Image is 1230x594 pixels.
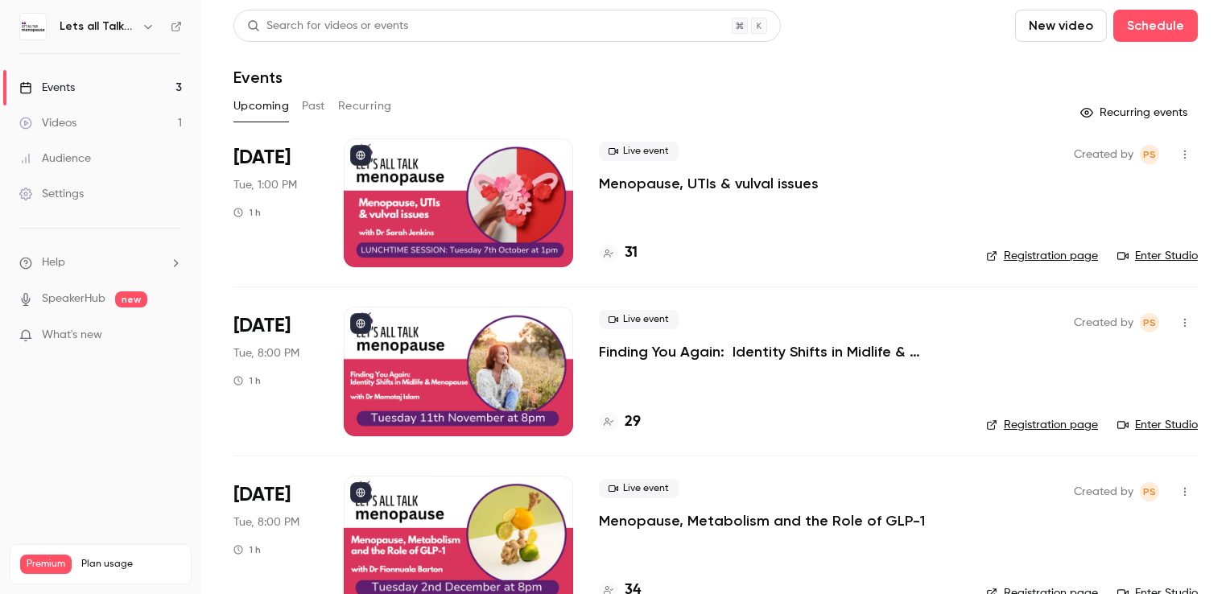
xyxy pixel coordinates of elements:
h4: 29 [625,411,641,433]
a: Menopause, Metabolism and the Role of GLP-1 [599,511,925,530]
div: Search for videos or events [247,18,408,35]
span: Ps [1143,313,1156,332]
a: Enter Studio [1117,417,1198,433]
span: Ps [1143,145,1156,164]
a: Enter Studio [1117,248,1198,264]
button: New video [1015,10,1107,42]
iframe: Noticeable Trigger [163,328,182,343]
li: help-dropdown-opener [19,254,182,271]
h1: Events [233,68,283,87]
span: [DATE] [233,482,291,508]
span: Live event [599,310,679,329]
span: new [115,291,147,307]
div: Audience [19,151,91,167]
span: Tue, 1:00 PM [233,177,297,193]
div: Events [19,80,75,96]
span: [DATE] [233,313,291,339]
div: 1 h [233,374,261,387]
a: Registration page [986,417,1098,433]
div: Videos [19,115,76,131]
button: Recurring [338,93,392,119]
span: Created by [1074,313,1133,332]
a: 31 [599,242,638,264]
div: Settings [19,186,84,202]
button: Recurring events [1073,100,1198,126]
button: Upcoming [233,93,289,119]
span: Created by [1074,482,1133,501]
span: Phil spurr [1140,482,1159,501]
span: Help [42,254,65,271]
button: Past [302,93,325,119]
span: Created by [1074,145,1133,164]
a: SpeakerHub [42,291,105,307]
span: Live event [599,479,679,498]
span: Tue, 8:00 PM [233,514,299,530]
button: Schedule [1113,10,1198,42]
div: 1 h [233,543,261,556]
img: Lets all Talk Menopause LIVE [20,14,46,39]
a: Menopause, UTIs & vulval issues [599,174,819,193]
a: Registration page [986,248,1098,264]
span: Phil spurr [1140,313,1159,332]
span: Live event [599,142,679,161]
span: Tue, 8:00 PM [233,345,299,361]
span: Plan usage [81,558,181,571]
span: What's new [42,327,102,344]
div: Nov 11 Tue, 8:00 PM (Europe/London) [233,307,318,435]
div: 1 h [233,206,261,219]
h6: Lets all Talk Menopause LIVE [60,19,135,35]
span: Ps [1143,482,1156,501]
h4: 31 [625,242,638,264]
span: Premium [20,555,72,574]
span: Phil spurr [1140,145,1159,164]
div: Oct 7 Tue, 1:00 PM (Europe/London) [233,138,318,267]
a: Finding You Again: Identity Shifts in Midlife & Menopause [599,342,960,361]
span: [DATE] [233,145,291,171]
a: 29 [599,411,641,433]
